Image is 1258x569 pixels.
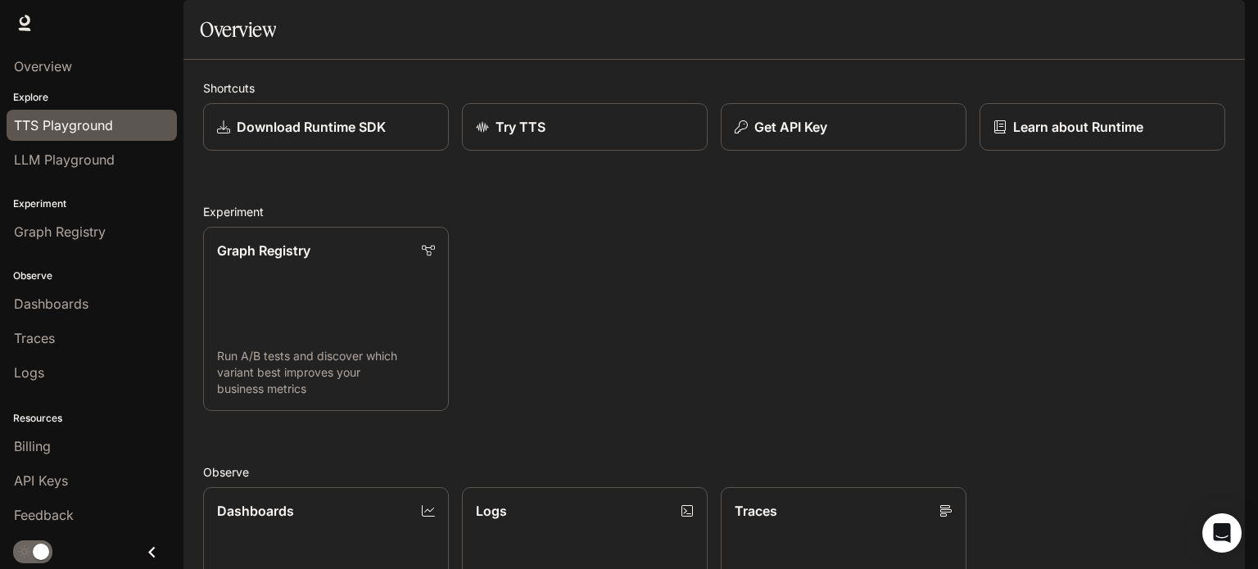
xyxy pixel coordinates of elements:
button: Get API Key [721,103,966,151]
a: Download Runtime SDK [203,103,449,151]
p: Try TTS [496,117,545,137]
h2: Observe [203,463,1225,481]
a: Try TTS [462,103,708,151]
p: Graph Registry [217,241,310,260]
h1: Overview [200,13,276,46]
p: Learn about Runtime [1013,117,1143,137]
a: Graph RegistryRun A/B tests and discover which variant best improves your business metrics [203,227,449,411]
div: Open Intercom Messenger [1202,513,1242,553]
p: Logs [476,501,507,521]
h2: Experiment [203,203,1225,220]
p: Dashboards [217,501,294,521]
p: Run A/B tests and discover which variant best improves your business metrics [217,348,435,397]
p: Download Runtime SDK [237,117,386,137]
p: Traces [735,501,777,521]
a: Learn about Runtime [980,103,1225,151]
p: Get API Key [754,117,827,137]
h2: Shortcuts [203,79,1225,97]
